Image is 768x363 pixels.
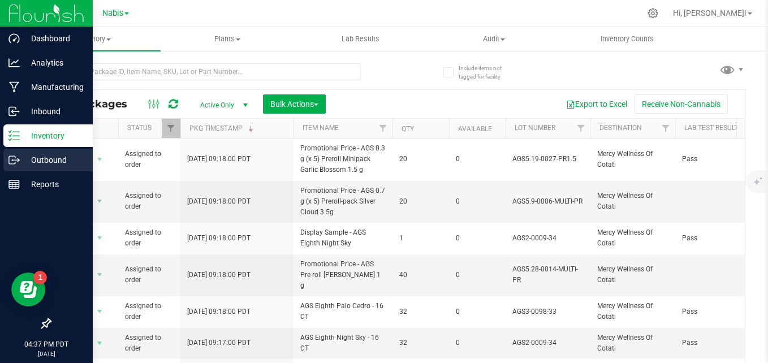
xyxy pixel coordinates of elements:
span: 0 [456,306,499,317]
input: Search Package ID, Item Name, SKU, Lot or Part Number... [50,63,361,80]
span: Include items not tagged for facility [459,64,515,81]
span: Plants [161,34,294,44]
span: Inventory Counts [585,34,669,44]
inline-svg: Inventory [8,130,20,141]
span: Audit [428,34,560,44]
span: [DATE] 09:18:00 PDT [187,233,251,244]
span: AGS2-0009-34 [512,233,584,244]
inline-svg: Inbound [8,106,20,117]
span: 0 [456,154,499,165]
a: Inventory Counts [560,27,694,51]
a: Available [458,125,492,133]
span: 40 [399,270,442,280]
span: [DATE] 09:17:00 PDT [187,338,251,348]
a: Filter [572,119,590,138]
span: 0 [456,233,499,244]
span: Assigned to order [125,301,174,322]
span: [DATE] 09:18:00 PDT [187,270,251,280]
span: Display Sample - AGS Eighth Night Sky [300,227,386,249]
inline-svg: Dashboard [8,33,20,44]
a: Lot Number [515,124,555,132]
p: 04:37 PM PDT [5,339,88,349]
span: select [93,267,107,283]
span: 0 [456,338,499,348]
inline-svg: Outbound [8,154,20,166]
p: Reports [20,178,88,191]
span: Assigned to order [125,264,174,286]
iframe: Resource center [11,273,45,306]
span: Assigned to order [125,191,174,212]
span: Pass [682,306,753,317]
inline-svg: Reports [8,179,20,190]
span: All Packages [59,98,139,110]
span: Lab Results [326,34,395,44]
span: select [93,152,107,167]
p: [DATE] [5,349,88,358]
span: select [93,230,107,246]
span: AGS Eighth Night Sky - 16 CT [300,332,386,354]
a: Filter [162,119,180,138]
span: Mercy Wellness Of Cotati [597,191,668,212]
span: Hi, [PERSON_NAME]! [673,8,747,18]
span: Nabis [102,8,123,18]
span: Promotional Price - AGS 0.7 g (x 5) Preroll-pack Silver Cloud 3.5g [300,185,386,218]
a: Filter [657,119,675,138]
inline-svg: Analytics [8,57,20,68]
p: Outbound [20,153,88,167]
a: Lab Results [294,27,428,51]
p: Dashboard [20,32,88,45]
span: select [93,335,107,351]
a: Filter [374,119,392,138]
div: Manage settings [646,8,660,19]
a: Item Name [303,124,339,132]
span: 20 [399,154,442,165]
span: Inventory [27,34,161,44]
span: select [93,304,107,319]
span: 1 [399,233,442,244]
span: Assigned to order [125,332,174,354]
span: Mercy Wellness Of Cotati [597,264,668,286]
span: Pass [682,154,753,165]
span: [DATE] 09:18:00 PDT [187,196,251,207]
span: [DATE] 09:18:00 PDT [187,306,251,317]
span: Pass [682,338,753,348]
span: AGS5.19-0027-PR1.5 [512,154,584,165]
span: 32 [399,338,442,348]
a: Plants [161,27,294,51]
p: Inbound [20,105,88,118]
a: Inventory [27,27,161,51]
button: Receive Non-Cannabis [635,94,728,114]
button: Bulk Actions [263,94,326,114]
span: Assigned to order [125,227,174,249]
span: 0 [456,196,499,207]
a: Lab Test Result [684,124,738,132]
iframe: Resource center unread badge [33,271,47,284]
a: Qty [402,125,414,133]
a: Status [127,124,152,132]
span: 20 [399,196,442,207]
span: Bulk Actions [270,100,318,109]
span: Promotional Price - AGS 0.3 g (x 5) Preroll Minipack Garlic Blossom 1.5 g [300,143,386,176]
span: AGS3-0098-33 [512,306,584,317]
span: AGS2-0009-34 [512,338,584,348]
span: AGS5.28-0014-MULTI-PR [512,264,584,286]
span: Promotional Price - AGS Pre-roll [PERSON_NAME] 1 g [300,259,386,292]
span: 0 [456,270,499,280]
p: Analytics [20,56,88,70]
a: Audit [427,27,560,51]
p: Manufacturing [20,80,88,94]
span: [DATE] 09:18:00 PDT [187,154,251,165]
a: Pkg Timestamp [189,124,256,132]
span: Pass [682,233,753,244]
span: Mercy Wellness Of Cotati [597,301,668,322]
span: 32 [399,306,442,317]
button: Export to Excel [559,94,635,114]
span: AGS Eighth Palo Cedro - 16 CT [300,301,386,322]
span: Mercy Wellness Of Cotati [597,149,668,170]
inline-svg: Manufacturing [8,81,20,93]
span: Mercy Wellness Of Cotati [597,227,668,249]
span: Assigned to order [125,149,174,170]
a: Destination [599,124,642,132]
span: AGS5.9-0006-MULTI-PR [512,196,584,207]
